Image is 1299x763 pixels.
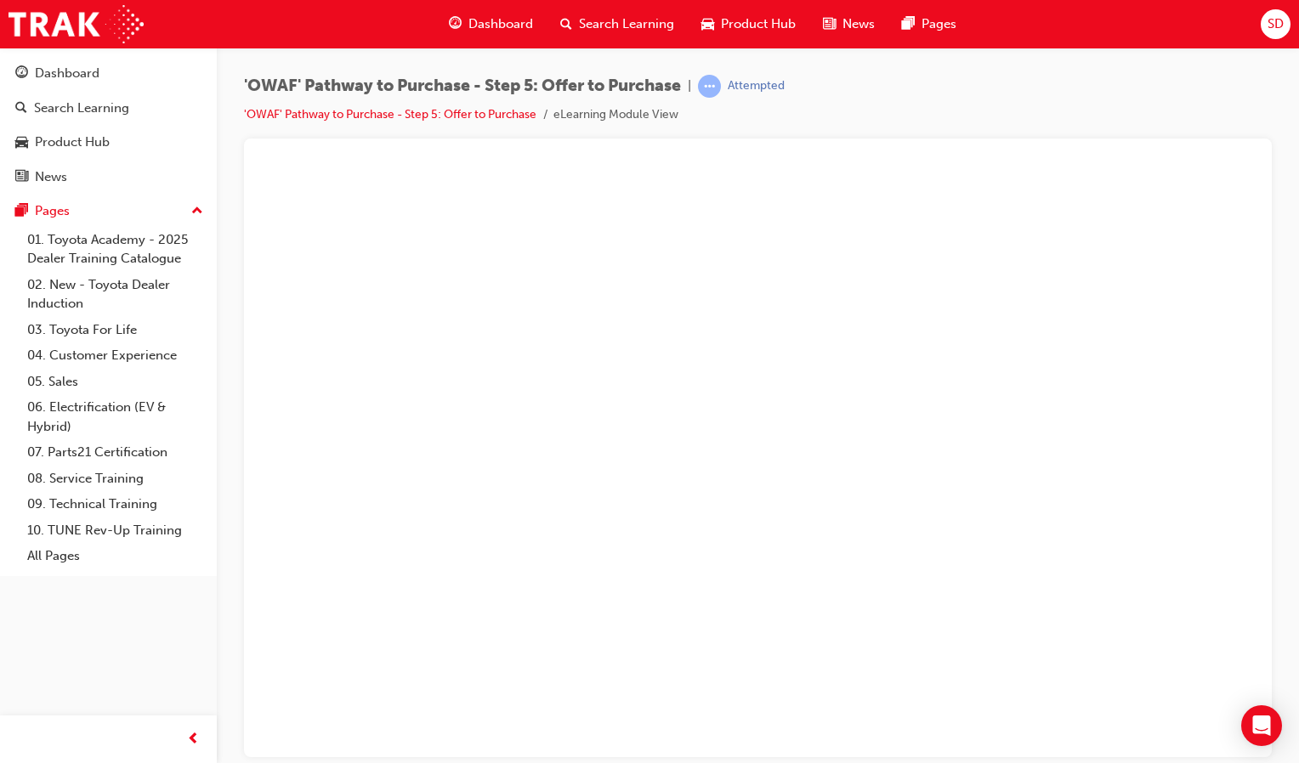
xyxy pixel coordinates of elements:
[823,14,836,35] span: news-icon
[7,58,210,89] a: Dashboard
[15,135,28,150] span: car-icon
[20,394,210,439] a: 06. Electrification (EV & Hybrid)
[701,14,714,35] span: car-icon
[20,439,210,466] a: 07. Parts21 Certification
[7,127,210,158] a: Product Hub
[34,99,129,118] div: Search Learning
[20,491,210,517] a: 09. Technical Training
[809,7,888,42] a: news-iconNews
[20,517,210,544] a: 10. TUNE Rev-Up Training
[7,195,210,227] button: Pages
[435,7,547,42] a: guage-iconDashboard
[468,14,533,34] span: Dashboard
[20,369,210,395] a: 05. Sales
[7,161,210,193] a: News
[688,76,691,96] span: |
[1268,14,1284,34] span: SD
[15,170,28,185] span: news-icon
[20,342,210,369] a: 04. Customer Experience
[187,729,200,750] span: prev-icon
[721,14,796,34] span: Product Hub
[7,93,210,124] a: Search Learning
[579,14,674,34] span: Search Learning
[9,5,144,43] img: Trak
[35,201,70,221] div: Pages
[244,107,536,122] a: 'OWAF' Pathway to Purchase - Step 5: Offer to Purchase
[35,167,67,187] div: News
[888,7,970,42] a: pages-iconPages
[560,14,572,35] span: search-icon
[449,14,462,35] span: guage-icon
[20,317,210,343] a: 03. Toyota For Life
[244,76,681,96] span: 'OWAF' Pathway to Purchase - Step 5: Offer to Purchase
[20,272,210,317] a: 02. New - Toyota Dealer Induction
[842,14,875,34] span: News
[553,105,678,125] li: eLearning Module View
[35,133,110,152] div: Product Hub
[191,201,203,223] span: up-icon
[20,466,210,492] a: 08. Service Training
[20,227,210,272] a: 01. Toyota Academy - 2025 Dealer Training Catalogue
[902,14,915,35] span: pages-icon
[20,543,210,569] a: All Pages
[688,7,809,42] a: car-iconProduct Hub
[698,75,721,98] span: learningRecordVerb_ATTEMPT-icon
[15,204,28,219] span: pages-icon
[728,78,785,94] div: Attempted
[922,14,956,34] span: Pages
[15,101,27,116] span: search-icon
[1261,9,1290,39] button: SD
[35,64,99,83] div: Dashboard
[547,7,688,42] a: search-iconSearch Learning
[1241,705,1282,746] div: Open Intercom Messenger
[7,54,210,195] button: DashboardSearch LearningProduct HubNews
[15,66,28,82] span: guage-icon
